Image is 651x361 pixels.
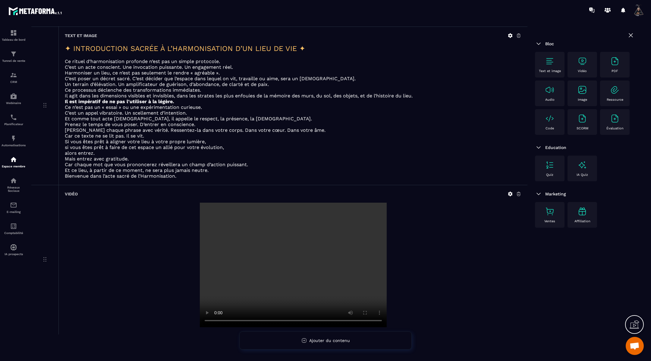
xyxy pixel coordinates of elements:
img: text-image no-wra [545,114,555,123]
p: Text et image [539,69,561,73]
p: Affiliation [574,219,590,223]
img: arrow-down [535,40,542,47]
p: C’est un appel vibratoire. Un scellement d’intention. [65,110,521,116]
img: formation [10,50,17,58]
a: formationformationTableau de bord [2,25,26,46]
img: text-image no-wra [577,85,587,95]
span: Ajouter du contenu [309,338,350,343]
img: text-image no-wra [577,114,587,123]
p: Réseaux Sociaux [2,186,26,192]
p: Code [546,126,554,130]
img: text-image no-wra [577,56,587,66]
p: C’est poser un décret sacré. C’est décider que l’espace dans lequel on vit, travaille ou aime, se... [65,76,521,81]
img: arrow-down [535,144,542,151]
span: ✦ INTRODUCTION SACRÉE À L’HARMONISATION D’UN LIEU DE VIE ✦ [65,44,305,53]
p: Et comme tout acte [DEMOGRAPHIC_DATA], il appelle le respect, la présence, la [DEMOGRAPHIC_DATA]. [65,116,521,122]
img: logo [8,5,63,16]
a: Ouvrir le chat [626,337,644,355]
p: Bienvenue dans l’acte sacré de l’Harmonisation. [65,173,521,179]
a: social-networksocial-networkRéseaux Sociaux [2,173,26,197]
p: E-mailing [2,210,26,214]
a: emailemailE-mailing [2,197,26,218]
p: si vous êtes prêt à faire de cet espace un allié pour votre évolution, [65,144,521,150]
a: formationformationTunnel de vente [2,46,26,67]
a: schedulerschedulerPlanificateur [2,109,26,130]
p: Car ce texte ne se lit pas. Il se vit. [65,133,521,139]
p: Tableau de bord [2,38,26,41]
p: Automatisations [2,144,26,147]
img: automations [10,244,17,251]
p: Si vous êtes prêt à aligner votre lieu à votre propre lumière, [65,139,521,144]
p: Comptabilité [2,231,26,235]
img: text-image no-wra [545,85,555,95]
img: accountant [10,223,17,230]
p: Quiz [546,173,553,177]
strong: Il est impératif de ne pas l’utiliser à la légère. [65,99,174,104]
p: Prenez le temps de vous poser. D’entrer en conscience. [65,122,521,127]
img: arrow-down [535,190,542,198]
p: Vidéo [578,69,587,73]
img: text-image no-wra [545,207,555,216]
a: automationsautomationsEspace membre [2,151,26,173]
p: PDF [612,69,618,73]
img: email [10,201,17,209]
p: Ventes [544,219,555,223]
p: Espace membre [2,165,26,168]
p: Ce rituel d’harmonisation profonde n’est pas un simple protocole. [65,59,521,64]
p: Car chaque mot que vous prononcerez réveillera un champ d’action puissant. [65,162,521,167]
img: formation [10,29,17,36]
img: text-image no-wra [545,160,555,170]
h6: Vidéo [65,192,78,196]
p: Image [578,98,587,102]
p: Audio [545,98,555,102]
img: text-image no-wra [545,56,555,66]
h6: Text et image [65,33,97,38]
p: Un terrain d’élévation. Un amplificateur de guérison, d’abondance, de clarté et de paix. [65,81,521,87]
a: automationsautomationsAutomatisations [2,130,26,151]
img: text-image [577,207,587,216]
p: Évaluation [606,126,624,130]
img: automations [10,93,17,100]
p: IA prospects [2,252,26,256]
img: scheduler [10,114,17,121]
p: SCORM [577,126,588,130]
img: text-image no-wra [610,114,620,123]
p: Harmoniser un lieu, ce n’est pas seulement le rendre « agréable ». [65,70,521,76]
span: Marketing [545,192,566,196]
p: Tunnel de vente [2,59,26,62]
a: accountantaccountantComptabilité [2,218,26,239]
span: Education [545,145,566,150]
a: automationsautomationsWebinaire [2,88,26,109]
p: CRM [2,80,26,84]
img: social-network [10,177,17,184]
p: alors entrez. [65,150,521,156]
p: Mais entrez avec gratitude. [65,156,521,162]
p: Il agit dans les dimensions visibles et invisibles, dans les strates les plus enfouies de la mémo... [65,93,521,99]
p: [PERSON_NAME] chaque phrase avec vérité. Ressentez-la dans votre corps. Dans votre cœur. Dans vot... [65,127,521,133]
p: IA Quiz [577,173,588,177]
p: Et ce lieu, à partir de ce moment, ne sera plus jamais neutre. [65,167,521,173]
img: automations [10,135,17,142]
img: text-image no-wra [610,56,620,66]
p: Webinaire [2,101,26,105]
img: formation [10,71,17,79]
p: Ce processus déclenche des transformations immédiates. [65,87,521,93]
p: Ressource [607,98,623,102]
img: text-image [577,160,587,170]
a: formationformationCRM [2,67,26,88]
img: text-image no-wra [610,85,620,95]
span: Bloc [545,41,554,46]
p: Ce n’est pas un « essai » ou une expérimentation curieuse. [65,104,521,110]
img: automations [10,156,17,163]
p: C’est un acte conscient. Une invocation puissante. Un engagement réel. [65,64,521,70]
p: Planificateur [2,122,26,126]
